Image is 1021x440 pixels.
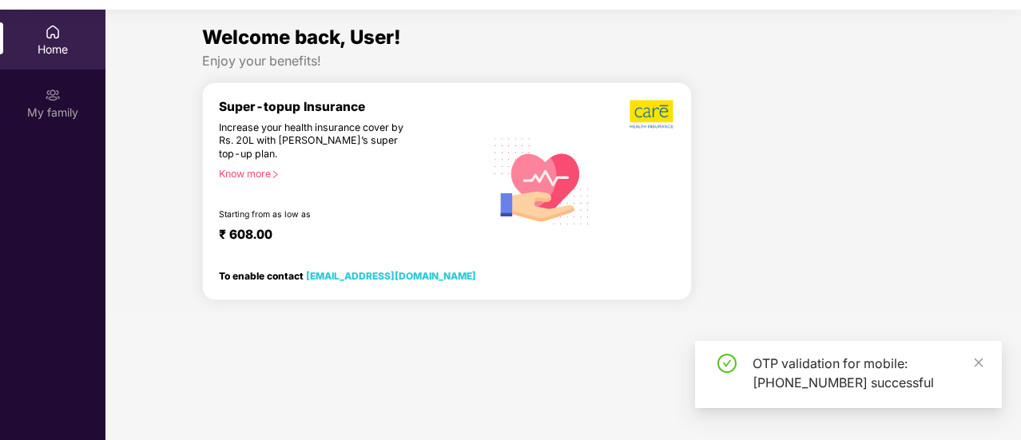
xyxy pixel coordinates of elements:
img: svg+xml;base64,PHN2ZyB3aWR0aD0iMjAiIGhlaWdodD0iMjAiIHZpZXdCb3g9IjAgMCAyMCAyMCIgZmlsbD0ibm9uZSIgeG... [45,87,61,103]
div: Know more [219,168,475,179]
img: svg+xml;base64,PHN2ZyBpZD0iSG9tZSIgeG1sbnM9Imh0dHA6Ly93d3cudzMub3JnLzIwMDAvc3ZnIiB3aWR0aD0iMjAiIG... [45,24,61,40]
div: ₹ 608.00 [219,227,469,246]
a: [EMAIL_ADDRESS][DOMAIN_NAME] [306,270,476,282]
div: Super-topup Insurance [219,99,485,114]
div: Enjoy your benefits! [202,53,924,69]
img: b5dec4f62d2307b9de63beb79f102df3.png [630,99,675,129]
span: check-circle [717,354,737,373]
div: To enable contact [219,270,476,281]
div: OTP validation for mobile: [PHONE_NUMBER] successful [753,354,983,392]
span: close [973,357,984,368]
img: svg+xml;base64,PHN2ZyB4bWxucz0iaHR0cDovL3d3dy53My5vcmcvMjAwMC9zdmciIHhtbG5zOnhsaW5rPSJodHRwOi8vd3... [485,122,599,238]
div: Starting from as low as [219,209,417,220]
div: Increase your health insurance cover by Rs. 20L with [PERSON_NAME]’s super top-up plan. [219,121,416,161]
span: right [271,170,280,179]
span: Welcome back, User! [202,26,401,49]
